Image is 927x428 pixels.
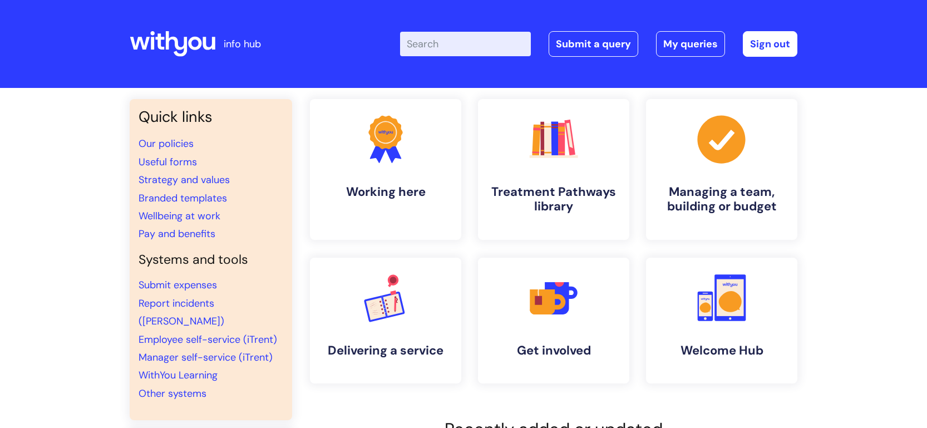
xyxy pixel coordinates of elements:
[139,252,283,268] h4: Systems and tools
[139,368,218,382] a: WithYou Learning
[655,185,788,214] h4: Managing a team, building or budget
[487,343,620,358] h4: Get involved
[478,258,629,383] a: Get involved
[319,185,452,199] h4: Working here
[139,351,273,364] a: Manager self-service (iTrent)
[400,32,531,56] input: Search
[743,31,797,57] a: Sign out
[478,99,629,240] a: Treatment Pathways library
[139,387,206,400] a: Other systems
[310,258,461,383] a: Delivering a service
[400,31,797,57] div: | -
[139,278,217,292] a: Submit expenses
[139,108,283,126] h3: Quick links
[139,155,197,169] a: Useful forms
[139,173,230,186] a: Strategy and values
[655,343,788,358] h4: Welcome Hub
[646,258,797,383] a: Welcome Hub
[139,191,227,205] a: Branded templates
[487,185,620,214] h4: Treatment Pathways library
[139,297,224,328] a: Report incidents ([PERSON_NAME])
[646,99,797,240] a: Managing a team, building or budget
[549,31,638,57] a: Submit a query
[656,31,725,57] a: My queries
[139,333,277,346] a: Employee self-service (iTrent)
[139,209,220,223] a: Wellbeing at work
[224,35,261,53] p: info hub
[319,343,452,358] h4: Delivering a service
[139,137,194,150] a: Our policies
[139,227,215,240] a: Pay and benefits
[310,99,461,240] a: Working here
